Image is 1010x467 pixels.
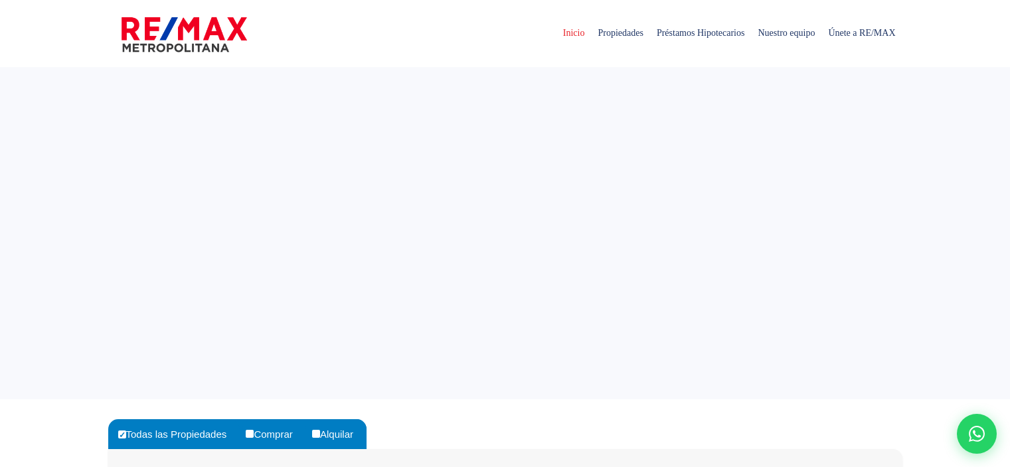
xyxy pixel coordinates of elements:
[591,13,649,53] span: Propiedades
[118,430,126,438] input: Todas las Propiedades
[309,419,367,449] label: Alquilar
[242,419,305,449] label: Comprar
[556,13,592,53] span: Inicio
[650,13,752,53] span: Préstamos Hipotecarios
[246,430,254,438] input: Comprar
[751,13,821,53] span: Nuestro equipo
[122,15,247,54] img: remax-metropolitana-logo
[115,419,240,449] label: Todas las Propiedades
[312,430,320,438] input: Alquilar
[821,13,902,53] span: Únete a RE/MAX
